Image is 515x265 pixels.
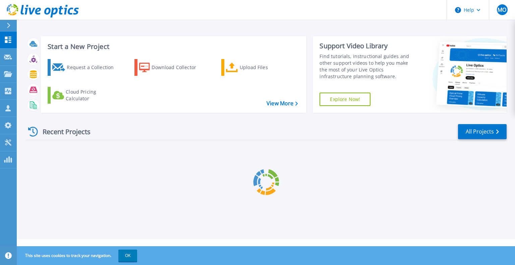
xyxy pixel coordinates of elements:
[240,61,293,74] div: Upload Files
[320,42,417,50] div: Support Video Library
[267,100,298,107] a: View More
[152,61,205,74] div: Download Collector
[134,59,209,76] a: Download Collector
[26,123,100,140] div: Recent Projects
[498,7,506,12] span: MO
[18,250,137,262] span: This site uses cookies to track your navigation.
[66,89,119,102] div: Cloud Pricing Calculator
[320,93,370,106] a: Explore Now!
[48,87,122,104] a: Cloud Pricing Calculator
[48,59,122,76] a: Request a Collection
[118,250,137,262] button: OK
[48,43,298,50] h3: Start a New Project
[458,124,507,139] a: All Projects
[67,61,120,74] div: Request a Collection
[320,53,417,80] div: Find tutorials, instructional guides and other support videos to help you make the most of your L...
[221,59,296,76] a: Upload Files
